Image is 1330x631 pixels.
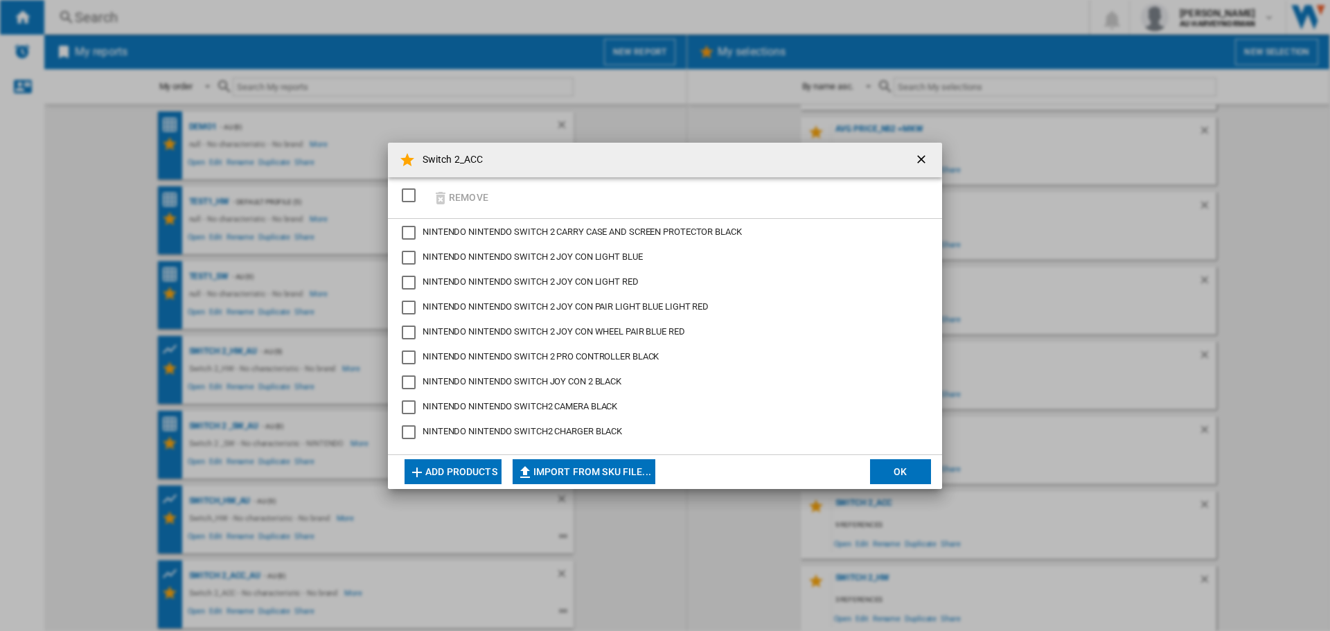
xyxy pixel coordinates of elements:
[402,350,917,364] md-checkbox: NINTENDO SWITCH 2 PRO CONTROLLER BLACK
[423,276,639,287] span: NINTENDO NINTENDO SWITCH 2 JOY CON LIGHT RED
[909,146,937,174] button: getI18NText('BUTTONS.CLOSE_DIALOG')
[402,184,423,207] md-checkbox: SELECTIONS.EDITION_POPUP.SELECT_DESELECT
[402,425,928,439] md-checkbox: NINTENDO SWITCH2 CHARGER BLACK
[423,251,643,262] span: NINTENDO NINTENDO SWITCH 2 JOY CON LIGHT BLUE
[870,459,931,484] button: OK
[402,276,917,290] md-checkbox: NINTENDO SWITCH 2 JOY CON LIGHT RED
[428,181,493,214] button: Remove
[423,426,622,436] span: NINTENDO NINTENDO SWITCH2 CHARGER BLACK
[402,251,917,265] md-checkbox: NINTENDO SWITCH 2 JOY CON LIGHT BLUE
[416,153,483,167] h4: Switch 2_ACC
[423,376,621,386] span: NINTENDO NINTENDO SWITCH JOY CON 2 BLACK
[423,301,709,312] span: NINTENDO NINTENDO SWITCH 2 JOY CON PAIR LIGHT BLUE LIGHT RED
[402,301,917,314] md-checkbox: NINTENDO SWITCH 2 JOY CON PAIR LIGHT BLUE LIGHT RED
[402,375,917,389] md-checkbox: NINTENDO SWITCH JOY CON 2 BLACK
[405,459,502,484] button: Add products
[423,351,659,362] span: NINTENDO NINTENDO SWITCH 2 PRO CONTROLLER BLACK
[513,459,655,484] button: Import from SKU file...
[402,400,917,414] md-checkbox: NINTENDO SWITCH2 CAMERA BLACK
[423,326,685,337] span: NINTENDO NINTENDO SWITCH 2 JOY CON WHEEL PAIR BLUE RED
[402,326,917,339] md-checkbox: NINTENDO SWITCH 2 JOY CON WHEEL PAIR BLUE RED
[914,152,931,169] ng-md-icon: getI18NText('BUTTONS.CLOSE_DIALOG')
[402,226,917,240] md-checkbox: NINTENDO SWITCH 2 CARRY CASE AND SCREEN PROTECTOR BLACK
[423,226,742,237] span: NINTENDO NINTENDO SWITCH 2 CARRY CASE AND SCREEN PROTECTOR BLACK
[423,401,617,411] span: NINTENDO NINTENDO SWITCH2 CAMERA BLACK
